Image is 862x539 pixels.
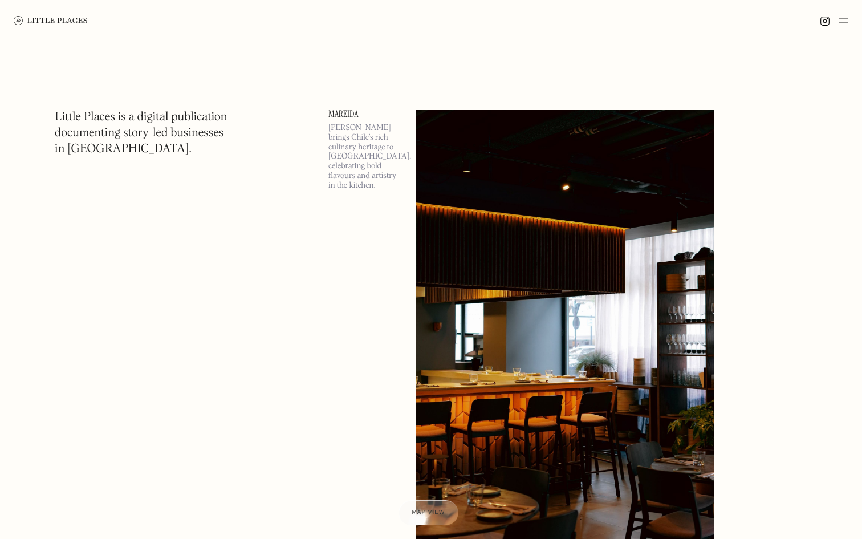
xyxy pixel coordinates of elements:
h1: Little Places is a digital publication documenting story-led businesses in [GEOGRAPHIC_DATA]. [55,110,227,157]
a: Map view [399,500,459,525]
a: Mareida [328,110,402,119]
p: [PERSON_NAME] brings Chile’s rich culinary heritage to [GEOGRAPHIC_DATA], celebrating bold flavou... [328,123,402,191]
span: Map view [412,509,445,516]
